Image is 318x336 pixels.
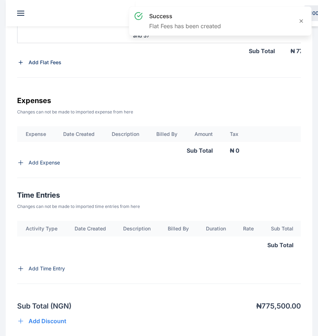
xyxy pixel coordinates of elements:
p: Sub Total ( NGN ) [17,301,71,311]
th: Rate [234,221,262,236]
th: Expense [17,126,55,142]
th: Tax [221,126,284,142]
p: Changes can not be made to imported expense from here [17,109,301,115]
h3: Time Entries [17,189,301,201]
th: Duration [197,221,234,236]
p: Sub Total [267,241,293,249]
h3: success [149,12,221,20]
p: Flat Fees has been created [149,22,221,30]
th: Date Created [66,221,115,236]
p: Sub Total [249,47,275,55]
th: Date Created [55,126,103,142]
th: Description [103,126,148,142]
th: Amount [186,126,221,142]
p: ₦ 0 [230,146,304,155]
p: Add Expense [29,159,60,166]
th: Sub Total [262,221,302,236]
th: Billed By [159,221,197,236]
p: ₦ 775,500.00 [256,301,301,311]
th: Activity Type [17,221,66,236]
p: Add Flat Fees [29,59,61,66]
p: Add Time Entry [29,265,65,272]
th: Description [115,221,159,236]
p: Add Discount [29,317,66,325]
p: Sub Total [187,146,213,155]
h3: Expenses [17,95,301,106]
th: Billed By [148,126,186,142]
p: Changes can not be made to imported time entries from here [17,204,301,209]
